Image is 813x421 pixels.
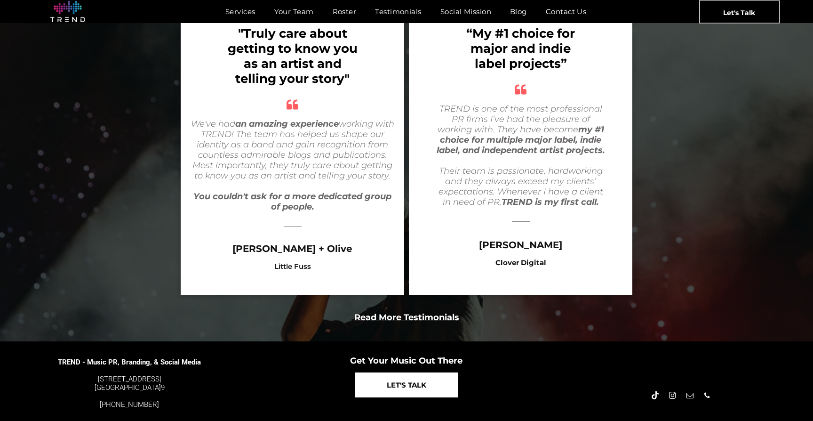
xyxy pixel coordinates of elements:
[366,5,430,18] a: Testimonials
[466,26,575,71] b: “My #1 choice for major and indie label projects”
[58,358,201,366] span: TREND - Music PR, Branding, & Social Media
[502,197,599,207] b: TREND is my first call.
[438,166,603,207] i: Their team is passionate, hardworking and they always exceed my clients’ expectations. Whenever I...
[437,104,605,155] i: TREND is one of the most professional PR firms I’ve had the pleasure of working with. They have b...
[191,119,394,181] span: We've had working with TREND! The team has helped us shape our identity as a band and gain recogn...
[431,5,501,18] a: Social Mission
[323,5,366,18] a: Roster
[501,5,536,18] a: Blog
[193,191,391,212] b: You couldn't ask for a more dedicated group of people.
[235,119,339,129] b: an amazing experience
[50,1,85,23] img: logo
[355,372,458,397] a: LET'S TALK
[536,5,596,18] a: Contact Us
[95,375,161,392] a: [STREET_ADDRESS][GEOGRAPHIC_DATA]
[95,375,161,392] font: [STREET_ADDRESS] [GEOGRAPHIC_DATA]
[232,243,352,254] span: [PERSON_NAME] + Olive
[387,373,426,397] span: LET'S TALK
[644,312,813,421] iframe: Chat Widget
[350,356,462,366] span: Get Your Music Out There
[216,5,265,18] a: Services
[354,312,459,323] a: Read More Testimonials
[100,400,159,409] a: [PHONE_NUMBER]
[57,375,201,392] div: 9
[265,5,323,18] a: Your Team
[495,258,546,267] b: Clover Digital
[437,124,605,155] b: my #1 choice for multiple major label, indie label, and independent artist projects.
[274,262,311,271] span: Little Fuss
[479,239,562,251] span: [PERSON_NAME]
[228,26,358,86] span: "Truly care about getting to know you as an artist and telling your story"
[723,0,755,24] span: Let's Talk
